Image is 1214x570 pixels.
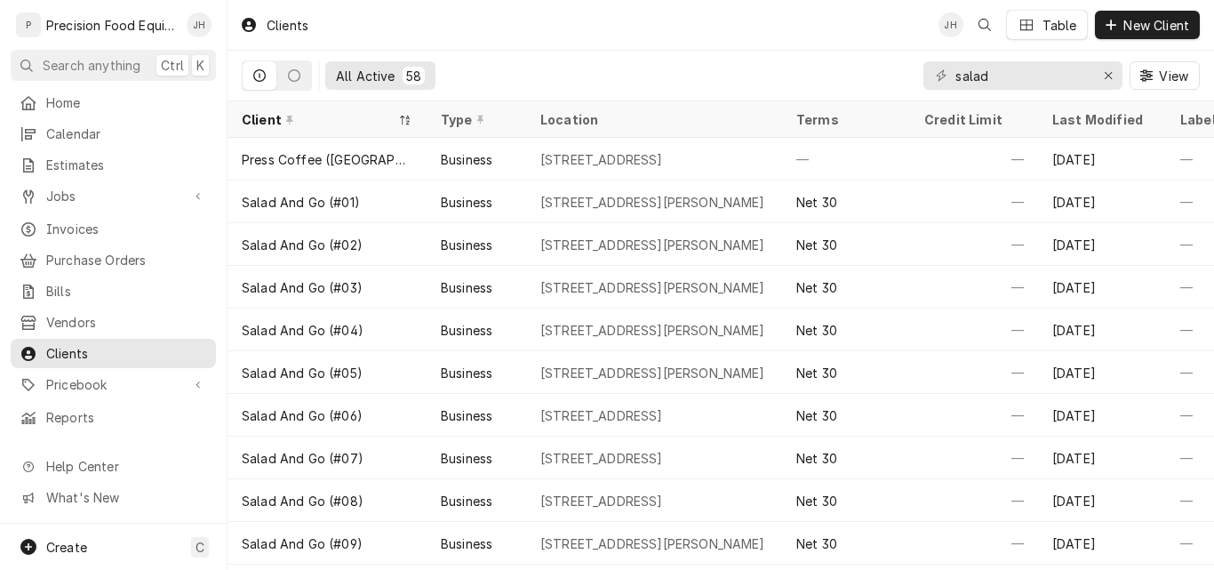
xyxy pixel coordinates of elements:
a: Go to What's New [11,483,216,512]
span: Pricebook [46,375,180,394]
div: P [16,12,41,37]
div: Net 30 [796,534,837,553]
span: Invoices [46,220,207,238]
div: Net 30 [796,406,837,425]
a: Purchase Orders [11,245,216,275]
div: [STREET_ADDRESS][PERSON_NAME] [540,236,765,254]
div: Business [441,406,492,425]
a: Go to Help Center [11,452,216,481]
button: Open search [970,11,999,39]
div: Precision Food Equipment LLC's Avatar [16,12,41,37]
a: Invoices [11,214,216,244]
div: — [910,437,1038,479]
div: Credit Limit [924,110,1020,129]
span: New Client [1120,16,1193,35]
button: Search anythingCtrlK [11,50,216,81]
span: Purchase Orders [46,251,207,269]
div: — [910,138,1038,181]
a: Clients [11,339,216,368]
input: Keyword search [955,61,1089,90]
div: Precision Food Equipment LLC [46,16,177,35]
span: Home [46,93,207,112]
div: — [910,351,1038,394]
div: 58 [406,67,421,85]
a: Calendar [11,119,216,149]
div: [STREET_ADDRESS][PERSON_NAME] [540,534,765,553]
div: [DATE] [1038,437,1166,479]
div: — [910,479,1038,522]
div: Salad And Go (#03) [242,278,363,297]
div: [DATE] [1038,309,1166,351]
div: [STREET_ADDRESS] [540,449,663,468]
div: All Active [336,67,395,85]
div: — [910,394,1038,437]
a: Bills [11,277,216,306]
div: Business [441,193,492,212]
div: Table [1042,16,1077,35]
div: Press Coffee ([GEOGRAPHIC_DATA]) [242,150,412,169]
span: Clients [46,344,207,363]
span: C [196,538,204,557]
div: Jason Hertel's Avatar [938,12,963,37]
div: [DATE] [1038,181,1166,223]
div: Salad And Go (#05) [242,364,363,382]
button: New Client [1095,11,1200,39]
button: Erase input [1094,61,1122,90]
div: Salad And Go (#06) [242,406,363,425]
div: JH [938,12,963,37]
div: [DATE] [1038,223,1166,266]
div: Salad And Go (#07) [242,449,363,468]
span: Help Center [46,457,205,476]
button: View [1130,61,1200,90]
div: [DATE] [1038,266,1166,309]
div: — [910,223,1038,266]
div: Business [441,364,492,382]
div: Net 30 [796,193,837,212]
div: Location [540,110,768,129]
div: [DATE] [1038,522,1166,565]
a: Vendors [11,308,216,337]
div: [STREET_ADDRESS] [540,492,663,510]
div: Salad And Go (#01) [242,193,360,212]
div: JH [187,12,212,37]
div: — [910,522,1038,565]
a: Home [11,88,216,117]
div: [STREET_ADDRESS][PERSON_NAME] [540,321,765,340]
div: Net 30 [796,449,837,468]
span: Estimates [46,156,207,174]
div: [DATE] [1038,479,1166,522]
div: Jason Hertel's Avatar [187,12,212,37]
a: Reports [11,403,216,432]
span: Calendar [46,124,207,143]
div: — [910,266,1038,309]
div: Business [441,236,492,254]
div: Net 30 [796,278,837,297]
span: K [196,56,204,75]
div: Terms [796,110,892,129]
div: [STREET_ADDRESS] [540,150,663,169]
span: View [1155,67,1192,85]
span: Jobs [46,187,180,205]
span: Vendors [46,313,207,332]
div: [STREET_ADDRESS][PERSON_NAME] [540,278,765,297]
div: Last Modified [1052,110,1148,129]
div: Salad And Go (#08) [242,492,363,510]
div: Business [441,534,492,553]
div: Business [441,278,492,297]
div: Salad And Go (#02) [242,236,363,254]
a: Go to Pricebook [11,370,216,399]
div: Business [441,449,492,468]
div: Net 30 [796,236,837,254]
a: Go to Jobs [11,181,216,211]
div: Type [441,110,508,129]
div: — [782,138,910,181]
span: Create [46,540,87,555]
span: Reports [46,408,207,427]
div: [STREET_ADDRESS][PERSON_NAME] [540,364,765,382]
div: [DATE] [1038,394,1166,437]
div: — [910,181,1038,223]
span: What's New [46,488,205,507]
div: [STREET_ADDRESS][PERSON_NAME] [540,193,765,212]
div: [STREET_ADDRESS] [540,406,663,425]
a: Estimates [11,150,216,180]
